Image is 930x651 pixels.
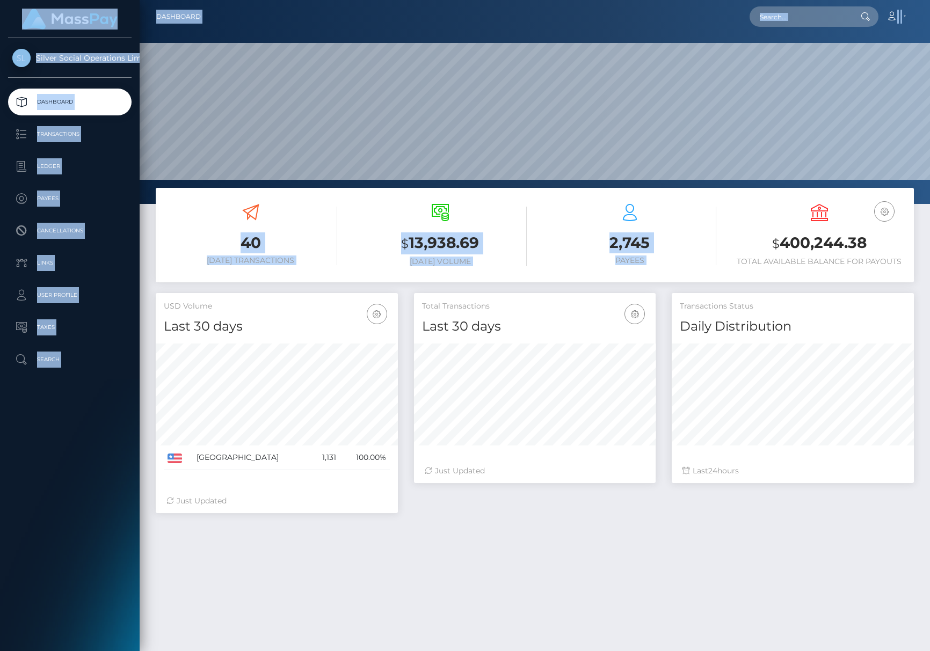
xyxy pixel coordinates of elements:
[166,495,387,507] div: Just Updated
[422,301,648,312] h5: Total Transactions
[732,232,906,254] h3: 400,244.38
[12,287,127,303] p: User Profile
[12,319,127,335] p: Taxes
[12,223,127,239] p: Cancellations
[680,317,906,336] h4: Daily Distribution
[164,301,390,312] h5: USD Volume
[732,257,906,266] h6: Total Available Balance for Payouts
[164,256,337,265] h6: [DATE] Transactions
[12,191,127,207] p: Payees
[12,255,127,271] p: Links
[164,232,337,253] h3: 40
[22,9,118,30] img: MassPay Logo
[168,453,182,463] img: US.png
[12,49,31,67] img: Silver Social Operations Limited
[401,236,409,251] small: $
[708,466,717,476] span: 24
[353,257,527,266] h6: [DATE] Volume
[8,282,132,309] a: User Profile
[8,89,132,115] a: Dashboard
[8,121,132,148] a: Transactions
[8,153,132,180] a: Ledger
[156,5,201,28] a: Dashboard
[12,94,127,110] p: Dashboard
[8,185,132,212] a: Payees
[8,250,132,276] a: Links
[164,317,390,336] h4: Last 30 days
[543,232,716,253] h3: 2,745
[12,158,127,174] p: Ledger
[422,317,648,336] h4: Last 30 days
[340,445,390,470] td: 100.00%
[8,314,132,341] a: Taxes
[8,346,132,373] a: Search
[8,217,132,244] a: Cancellations
[8,53,132,63] span: Silver Social Operations Limited
[12,126,127,142] p: Transactions
[772,236,780,251] small: $
[750,6,851,27] input: Search...
[425,465,645,477] div: Just Updated
[12,352,127,368] p: Search
[680,301,906,312] h5: Transactions Status
[682,465,903,477] div: Last hours
[353,232,527,254] h3: 13,938.69
[543,256,716,265] h6: Payees
[193,445,311,470] td: [GEOGRAPHIC_DATA]
[311,445,340,470] td: 1,131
